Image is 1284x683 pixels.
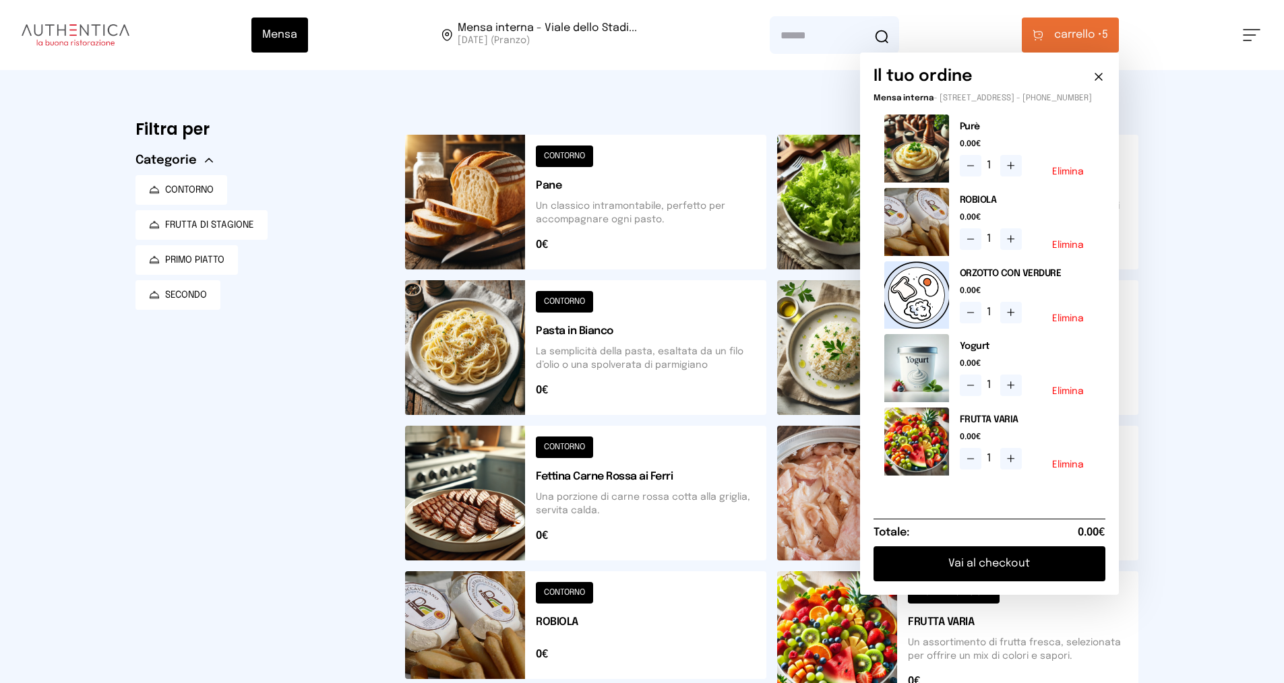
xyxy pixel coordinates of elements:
img: placeholder-product.5564ca1.png [884,261,949,329]
span: 0.00€ [960,286,1095,296]
button: Elimina [1052,460,1084,469]
h2: FRUTTA VARIA [960,413,1095,426]
h6: Il tuo ordine [874,66,973,88]
span: [DATE] (Pranzo) [458,34,637,47]
button: FRUTTA DI STAGIONE [135,210,268,240]
span: 1 [987,304,995,321]
span: Categorie [135,151,197,170]
span: 1 [987,158,995,174]
span: 0.00€ [960,358,1095,369]
button: Elimina [1052,314,1084,323]
span: Viale dello Stadio, 77, 05100 Terni TR, Italia [458,23,637,47]
span: SECONDO [165,288,207,302]
img: media [884,188,949,256]
span: 0.00€ [1078,525,1105,541]
img: media [884,115,949,183]
h2: Yogurt [960,339,1095,353]
span: PRIMO PIATTO [165,253,224,267]
button: Vai al checkout [874,546,1105,581]
img: media [884,408,949,476]
span: carrello • [1054,27,1102,43]
span: 0.00€ [960,432,1095,443]
img: logo.8f33a47.png [22,24,129,46]
span: 1 [987,377,995,393]
button: carrello •5 [1022,18,1119,53]
span: 0.00€ [960,212,1095,223]
h6: Filtra per [135,119,384,140]
span: 1 [987,231,995,247]
button: Categorie [135,151,213,170]
button: Mensa [251,18,308,53]
span: FRUTTA DI STAGIONE [165,218,254,232]
button: Elimina [1052,387,1084,396]
button: Elimina [1052,240,1084,250]
h6: Totale: [874,525,909,541]
button: CONTORNO [135,175,227,205]
img: media [884,334,949,402]
h2: Purè [960,120,1095,133]
span: 0.00€ [960,139,1095,150]
button: Elimina [1052,167,1084,176]
span: 1 [987,451,995,467]
h2: ROBIOLA [960,193,1095,207]
span: CONTORNO [165,183,214,197]
button: PRIMO PIATTO [135,245,238,275]
h2: ORZOTTO CON VERDURE [960,267,1095,280]
span: Mensa interna [874,94,934,102]
span: 5 [1054,27,1108,43]
p: - [STREET_ADDRESS] - [PHONE_NUMBER] [874,93,1105,104]
button: SECONDO [135,280,220,310]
